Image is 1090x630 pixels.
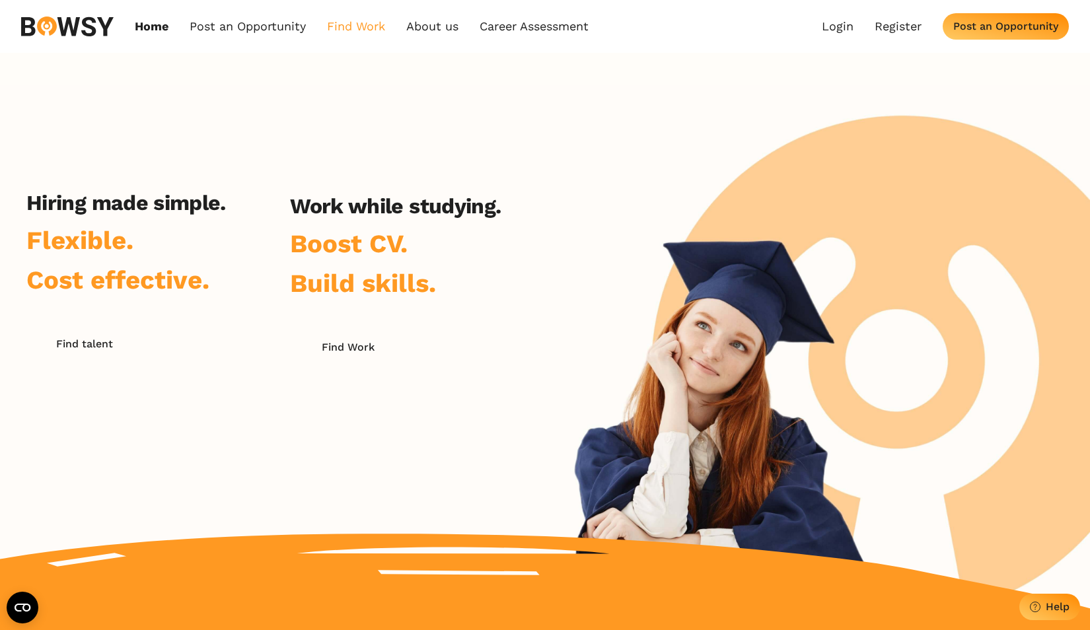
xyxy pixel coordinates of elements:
[943,13,1069,40] button: Post an Opportunity
[1019,594,1080,620] button: Help
[26,265,209,295] span: Cost effective.
[875,19,922,34] a: Register
[322,341,375,353] div: Find Work
[290,334,406,361] button: Find Work
[56,337,113,350] div: Find talent
[480,19,589,34] a: Career Assessment
[7,592,38,623] button: Open CMP widget
[1046,600,1070,613] div: Help
[290,228,408,258] span: Boost CV.
[290,268,436,298] span: Build skills.
[26,331,142,357] button: Find talent
[822,19,854,34] a: Login
[953,20,1058,32] div: Post an Opportunity
[135,19,168,34] a: Home
[26,225,133,255] span: Flexible.
[26,190,226,215] h2: Hiring made simple.
[290,193,501,219] h2: Work while studying.
[21,17,114,36] img: svg%3e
